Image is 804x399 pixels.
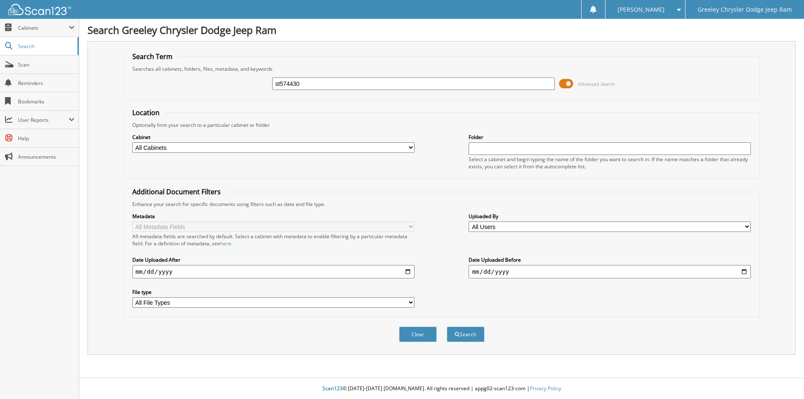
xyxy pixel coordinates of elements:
[618,7,665,12] span: [PERSON_NAME]
[447,327,484,342] button: Search
[128,201,755,208] div: Enhance your search for specific documents using filters such as date and file type.
[132,265,415,278] input: start
[18,116,69,124] span: User Reports
[469,213,751,220] label: Uploaded By
[469,256,751,263] label: Date Uploaded Before
[469,134,751,141] label: Folder
[322,385,343,392] span: Scan123
[128,65,755,72] div: Searches all cabinets, folders, files, metadata, and keywords
[18,153,75,160] span: Announcements
[79,378,804,399] div: © [DATE]-[DATE] [DOMAIN_NAME]. All rights reserved | appg02-scan123-com |
[578,81,615,87] span: Advanced Search
[220,240,231,247] a: here
[128,108,164,117] legend: Location
[18,98,75,105] span: Bookmarks
[469,156,751,170] div: Select a cabinet and begin typing the name of the folder you want to search in. If the name match...
[399,327,437,342] button: Clear
[698,7,792,12] span: Greeley Chrysler Dodge Jeep Ram
[469,265,751,278] input: end
[18,61,75,68] span: Scan
[132,213,415,220] label: Metadata
[88,23,796,37] h1: Search Greeley Chrysler Dodge Jeep Ram
[132,134,415,141] label: Cabinet
[762,359,804,399] iframe: Chat Widget
[8,4,71,15] img: scan123-logo-white.svg
[18,135,75,142] span: Help
[18,43,73,50] span: Search
[128,187,225,196] legend: Additional Document Filters
[132,256,415,263] label: Date Uploaded After
[128,121,755,129] div: Optionally limit your search to a particular cabinet or folder
[530,385,561,392] a: Privacy Policy
[128,52,177,61] legend: Search Term
[18,24,69,31] span: Cabinets
[18,80,75,87] span: Reminders
[132,288,415,296] label: File type
[132,233,415,247] div: All metadata fields are searched by default. Select a cabinet with metadata to enable filtering b...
